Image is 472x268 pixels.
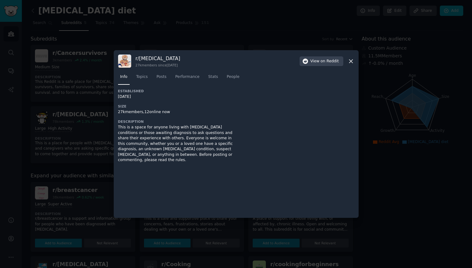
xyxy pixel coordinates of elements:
a: Performance [173,72,202,85]
span: Stats [208,74,218,80]
h3: Description [118,119,236,124]
div: 27k members since [DATE] [136,63,180,67]
span: Info [120,74,127,80]
span: Posts [157,74,166,80]
span: View [311,59,339,64]
a: Topics [134,72,150,85]
h3: Size [118,104,236,108]
span: People [227,74,240,80]
div: [DATE] [118,94,236,100]
a: Posts [154,72,169,85]
span: Performance [175,74,200,80]
a: Stats [206,72,220,85]
div: This is a space for anyone living with [MEDICAL_DATA] conditions or those awaiting diagnosis to a... [118,125,236,163]
h3: r/ [MEDICAL_DATA] [136,55,180,62]
img: Autoimmune [118,55,131,68]
a: Info [118,72,130,85]
h3: Established [118,89,236,93]
a: People [225,72,242,85]
span: Topics [136,74,148,80]
span: on Reddit [320,59,339,64]
button: Viewon Reddit [300,56,343,66]
div: 27k members, 12 online now [118,109,236,115]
